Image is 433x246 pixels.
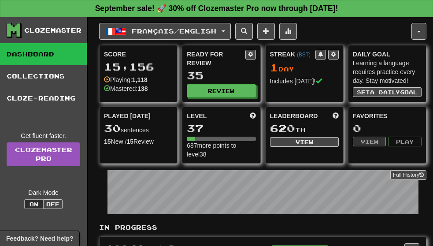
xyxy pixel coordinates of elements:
div: Score [104,50,173,59]
div: Mastered: [104,84,148,93]
button: Play [388,137,422,146]
button: Review [187,84,255,97]
div: Clozemaster [24,26,81,35]
span: Français / English [132,27,216,35]
span: Level [187,112,207,120]
div: th [270,123,339,134]
div: 15,156 [104,61,173,72]
strong: 15 [104,138,111,145]
div: 35 [187,70,255,81]
button: View [270,137,339,147]
div: Ready for Review [187,50,245,67]
span: a daily [370,89,400,95]
span: Played [DATE] [104,112,151,120]
strong: 1,118 [132,76,148,83]
button: Français/English [99,23,231,40]
button: Seta dailygoal [353,87,422,97]
button: Off [43,199,63,209]
button: Search sentences [235,23,253,40]
span: 30 [104,122,121,134]
div: Daily Goal [353,50,422,59]
p: In Progress [99,223,426,232]
div: Learning a language requires practice every day. Stay motivated! [353,59,422,85]
button: Add sentence to collection [257,23,275,40]
a: (BST) [297,52,311,58]
strong: 15 [126,138,133,145]
div: Streak [270,50,315,59]
div: Dark Mode [7,188,80,197]
span: Score more points to level up [250,112,256,120]
div: Day [270,62,339,74]
button: On [24,199,44,209]
div: 0 [353,123,422,134]
span: This week in points, UTC [333,112,339,120]
div: Includes [DATE]! [270,77,339,86]
span: 620 [270,122,295,134]
button: Full History [390,170,426,180]
div: Playing: [104,75,148,84]
a: ClozemasterPro [7,142,80,166]
div: sentences [104,123,173,134]
strong: 138 [137,85,148,92]
button: View [353,137,386,146]
div: 687 more points to level 38 [187,141,255,159]
div: Favorites [353,112,422,120]
button: More stats [279,23,297,40]
strong: September sale! 🚀 30% off Clozemaster Pro now through [DATE]! [95,4,338,13]
div: New / Review [104,137,173,146]
div: 37 [187,123,255,134]
span: Open feedback widget [6,234,73,243]
div: Get fluent faster. [7,131,80,140]
span: Leaderboard [270,112,318,120]
span: 1 [270,61,278,74]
